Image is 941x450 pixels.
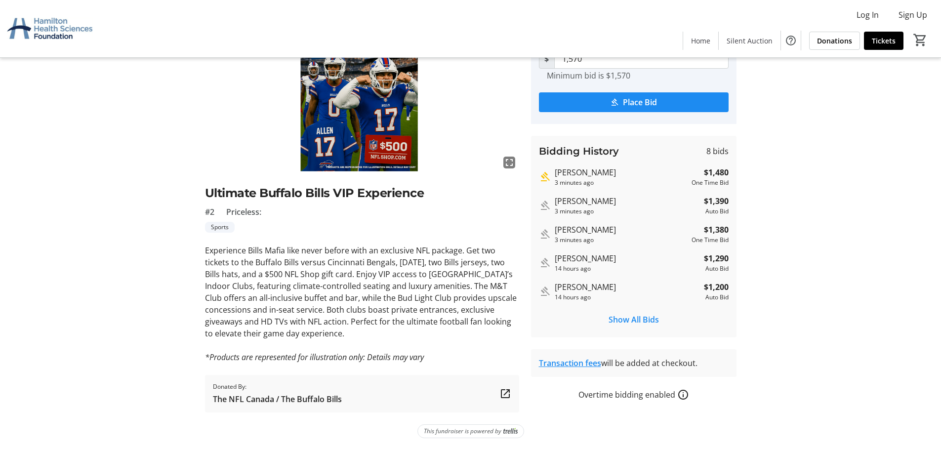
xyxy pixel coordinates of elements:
[205,375,519,412] a: Donated By:The NFL Canada / The Buffalo Bills
[911,31,929,49] button: Cart
[857,9,879,21] span: Log In
[623,96,657,108] span: Place Bid
[539,257,551,269] mat-icon: Outbid
[539,310,729,329] button: Show All Bids
[555,195,700,207] div: [PERSON_NAME]
[555,166,688,178] div: [PERSON_NAME]
[704,264,729,273] div: Auto Bid
[555,293,700,302] div: 14 hours ago
[539,358,601,368] a: Transaction fees
[706,145,729,157] span: 8 bids
[547,71,630,81] tr-hint: Minimum bid is $1,570
[555,207,700,216] div: 3 minutes ago
[899,9,927,21] span: Sign Up
[683,32,718,50] a: Home
[205,206,214,218] span: #2
[424,427,501,436] span: This fundraiser is powered by
[691,36,710,46] span: Home
[704,252,729,264] strong: $1,290
[692,178,729,187] div: One Time Bid
[213,382,342,391] span: Donated By:
[555,281,700,293] div: [PERSON_NAME]
[704,207,729,216] div: Auto Bid
[809,32,860,50] a: Donations
[205,222,235,233] tr-label-badge: Sports
[555,252,700,264] div: [PERSON_NAME]
[555,264,700,273] div: 14 hours ago
[205,245,519,339] p: Experience Bills Mafia like never before with an exclusive NFL package. Get two tickets to the Bu...
[719,32,780,50] a: Silent Auction
[849,7,887,23] button: Log In
[213,393,342,405] span: The NFL Canada / The Buffalo Bills
[6,4,94,53] img: Hamilton Health Sciences Foundation's Logo
[704,224,729,236] strong: $1,380
[727,36,773,46] span: Silent Auction
[704,293,729,302] div: Auto Bid
[531,389,736,401] div: Overtime bidding enabled
[609,314,659,326] span: Show All Bids
[677,389,689,401] a: How overtime bidding works for silent auctions
[704,166,729,178] strong: $1,480
[539,171,551,183] mat-icon: Highest bid
[781,31,801,50] button: Help
[872,36,896,46] span: Tickets
[226,206,261,218] span: Priceless:
[704,281,729,293] strong: $1,200
[539,144,619,159] h3: Bidding History
[555,178,688,187] div: 3 minutes ago
[704,195,729,207] strong: $1,390
[555,236,688,245] div: 3 minutes ago
[891,7,935,23] button: Sign Up
[503,428,518,435] img: Trellis Logo
[539,49,555,69] span: $
[539,228,551,240] mat-icon: Outbid
[864,32,903,50] a: Tickets
[503,157,515,168] mat-icon: fullscreen
[817,36,852,46] span: Donations
[205,184,519,202] h2: Ultimate Buffalo Bills VIP Experience
[539,200,551,211] mat-icon: Outbid
[555,224,688,236] div: [PERSON_NAME]
[692,236,729,245] div: One Time Bid
[539,92,729,112] button: Place Bid
[539,286,551,297] mat-icon: Outbid
[539,357,729,369] div: will be added at checkout.
[205,352,424,363] em: *Products are represented for illustration only: Details may vary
